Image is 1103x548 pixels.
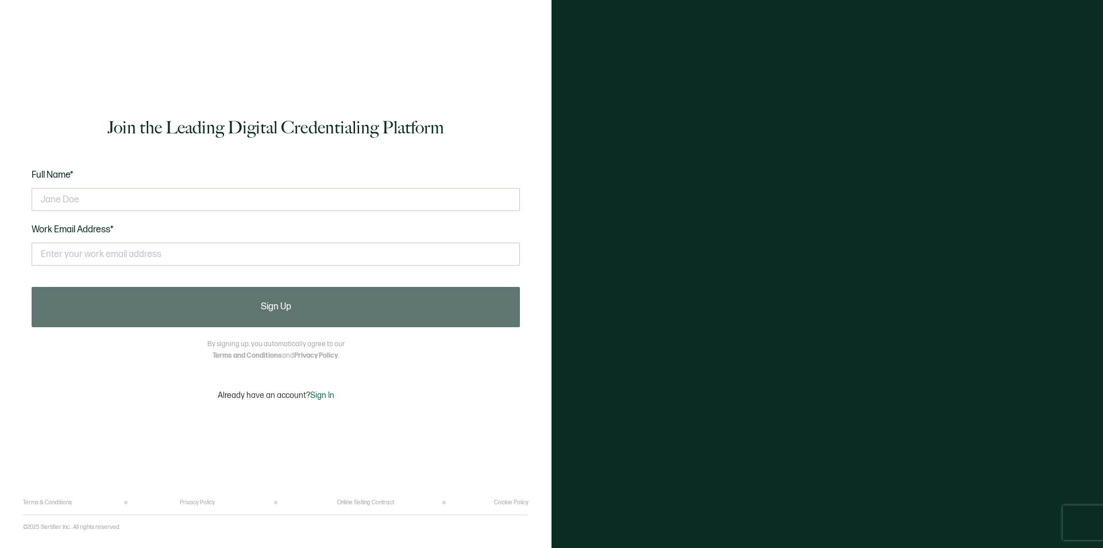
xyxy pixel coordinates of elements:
input: Jane Doe [32,188,520,211]
a: Privacy Policy [294,351,338,360]
h1: Join the Leading Digital Credentialing Platform [107,116,444,139]
a: Online Selling Contract [337,499,394,506]
span: Full Name* [32,170,74,181]
input: Enter your work email address [32,243,520,266]
a: Privacy Policy [180,499,215,506]
span: Work Email Address* [32,224,114,235]
a: Cookie Policy [494,499,529,506]
p: By signing up, you automatically agree to our and . [207,339,345,362]
span: Sign Up [261,302,291,312]
a: Terms and Conditions [213,351,282,360]
p: ©2025 Sertifier Inc.. All rights reserved. [23,524,121,531]
span: Sign In [310,390,334,400]
a: Terms & Conditions [23,499,72,506]
p: Already have an account? [218,390,334,400]
button: Sign Up [32,287,520,327]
